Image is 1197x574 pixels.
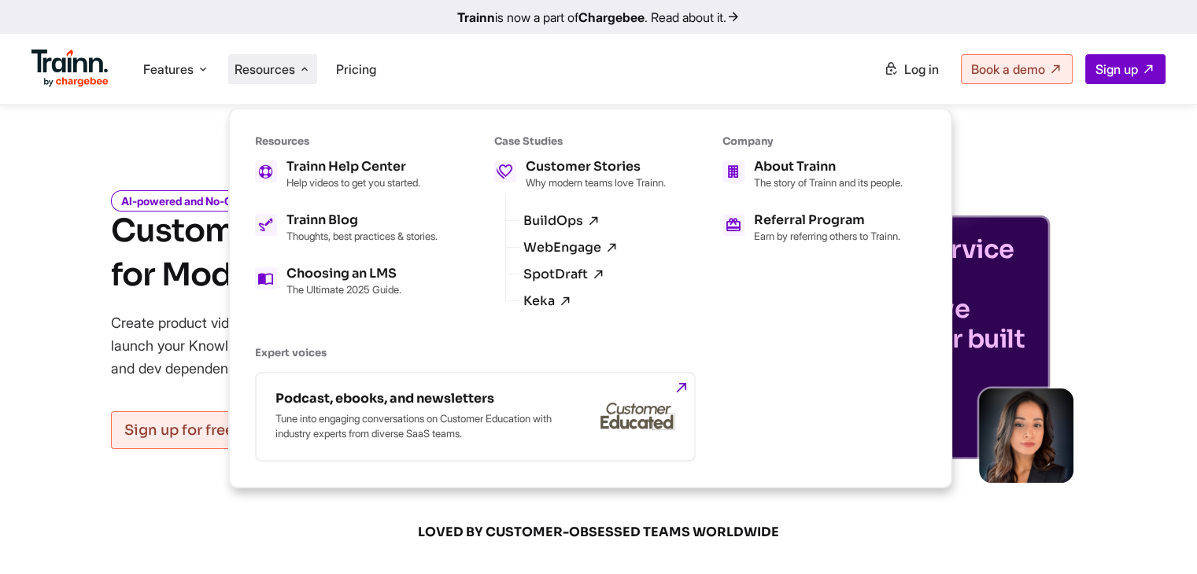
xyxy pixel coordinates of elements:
[494,160,666,189] a: Customer Stories Why modern teams love Trainn.
[754,160,903,173] h5: About Trainn
[494,134,666,148] h6: Case Studies
[286,176,420,189] p: Help videos to get you started.
[904,61,939,77] span: Log in
[111,209,538,297] h1: Customer Training Platform for Modern Teams
[286,230,438,242] p: Thoughts, best practices & stories.
[143,61,194,78] span: Features
[523,294,572,308] a: Keka
[255,134,438,148] h6: Resources
[523,241,619,255] a: WebEngage
[526,160,666,173] h5: Customer Stories
[971,61,1045,77] span: Book a demo
[754,230,900,242] p: Earn by referring others to Trainn.
[722,160,903,189] a: About Trainn The story of Trainn and its people.
[275,411,559,441] p: Tune into engaging conversations on Customer Education with industry experts from diverse SaaS te...
[31,50,109,87] img: Trainn Logo
[286,160,420,173] h5: Trainn Help Center
[286,267,401,280] h5: Choosing an LMS
[600,403,675,431] img: customer-educated-gray.b42eccd.svg
[523,214,600,228] a: BuildOps
[111,190,261,212] i: AI-powered and No-Code
[111,411,264,449] a: Sign up for free
[235,61,295,78] span: Resources
[754,214,900,226] h5: Referral Program
[111,311,528,380] p: Create product videos and step-by-step documentation, and launch your Knowledge Base or Academy —...
[275,392,559,405] h5: Podcast, ebooks, and newsletters
[255,160,438,189] a: Trainn Help Center Help videos to get you started.
[722,214,903,242] a: Referral Program Earn by referring others to Trainn.
[255,372,696,462] a: Podcast, ebooks, and newsletters Tune into engaging conversations on Customer Education with indu...
[286,283,401,296] p: The Ultimate 2025 Guide.
[961,54,1073,84] a: Book a demo
[1085,54,1166,84] a: Sign up
[286,214,438,226] h5: Trainn Blog
[526,176,666,189] p: Why modern teams love Trainn.
[754,176,903,189] p: The story of Trainn and its people.
[874,55,948,83] a: Log in
[578,9,645,25] b: Chargebee
[255,346,903,359] h6: Expert voices
[336,61,376,77] a: Pricing
[979,388,1073,483] img: sabina-buildops.d2e8138.png
[255,214,438,242] a: Trainn Blog Thoughts, best practices & stories.
[255,267,438,296] a: Choosing an LMS The Ultimate 2025 Guide.
[1118,499,1197,574] iframe: Chat Widget
[221,524,977,541] span: LOVED BY CUSTOMER-OBSESSED TEAMS WORLDWIDE
[722,134,903,148] h6: Company
[1095,61,1138,77] span: Sign up
[457,9,495,25] b: Trainn
[523,267,605,281] a: SpotDraft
